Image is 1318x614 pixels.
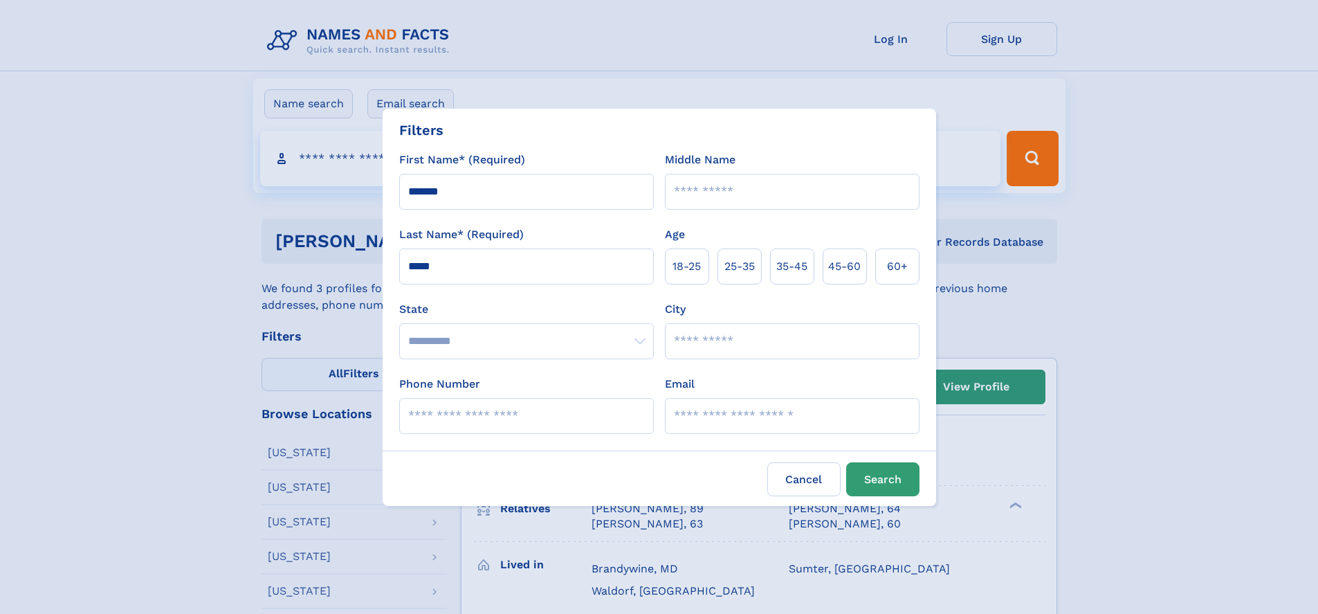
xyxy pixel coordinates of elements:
label: Middle Name [665,152,735,168]
span: 45‑60 [828,258,861,275]
span: 18‑25 [672,258,701,275]
label: City [665,301,686,318]
span: 60+ [887,258,908,275]
button: Search [846,462,919,496]
label: Phone Number [399,376,480,392]
label: Email [665,376,695,392]
label: Age [665,226,685,243]
label: Last Name* (Required) [399,226,524,243]
label: First Name* (Required) [399,152,525,168]
span: 25‑35 [724,258,755,275]
label: Cancel [767,462,841,496]
span: 35‑45 [776,258,807,275]
div: Filters [399,120,443,141]
label: State [399,301,654,318]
